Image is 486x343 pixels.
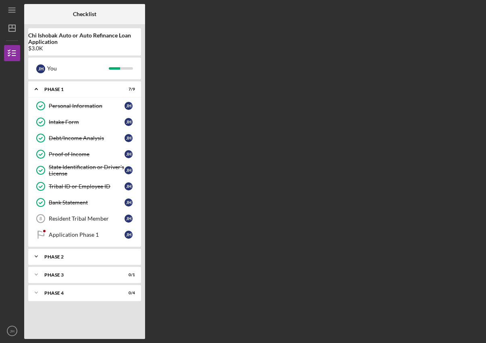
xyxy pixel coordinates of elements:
a: Bank StatementJH [32,194,137,211]
div: Phase 2 [44,254,131,259]
div: State Identification or Driver's License [49,164,125,177]
tspan: 8 [39,216,42,221]
div: 7 / 9 [120,87,135,92]
div: You [47,62,109,75]
div: Phase 1 [44,87,115,92]
button: JH [4,323,20,339]
div: Phase 3 [44,273,115,277]
a: Debt/Income AnalysisJH [32,130,137,146]
div: 0 / 4 [120,291,135,295]
div: J H [125,215,133,223]
a: Personal InformationJH [32,98,137,114]
b: Checklist [73,11,96,17]
div: Application Phase 1 [49,231,125,238]
div: J H [125,182,133,190]
b: Chi Ishobak Auto or Auto Refinance Loan Application [28,32,141,45]
a: Proof of IncomeJH [32,146,137,162]
div: 0 / 1 [120,273,135,277]
div: Resident Tribal Member [49,215,125,222]
div: J H [125,150,133,158]
a: Intake FormJH [32,114,137,130]
div: J H [125,118,133,126]
div: Bank Statement [49,199,125,206]
div: Phase 4 [44,291,115,295]
div: Tribal ID or Employee ID [49,183,125,190]
div: J H [125,102,133,110]
text: JH [10,329,15,333]
div: Proof of Income [49,151,125,157]
div: J H [125,166,133,174]
a: State Identification or Driver's LicenseJH [32,162,137,178]
a: Application Phase 1JH [32,227,137,243]
div: Debt/Income Analysis [49,135,125,141]
div: Intake Form [49,119,125,125]
div: $3.0K [28,45,141,52]
div: J H [36,64,45,73]
div: Personal Information [49,103,125,109]
a: Tribal ID or Employee IDJH [32,178,137,194]
a: 8Resident Tribal MemberJH [32,211,137,227]
div: J H [125,134,133,142]
div: J H [125,231,133,239]
div: J H [125,198,133,207]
